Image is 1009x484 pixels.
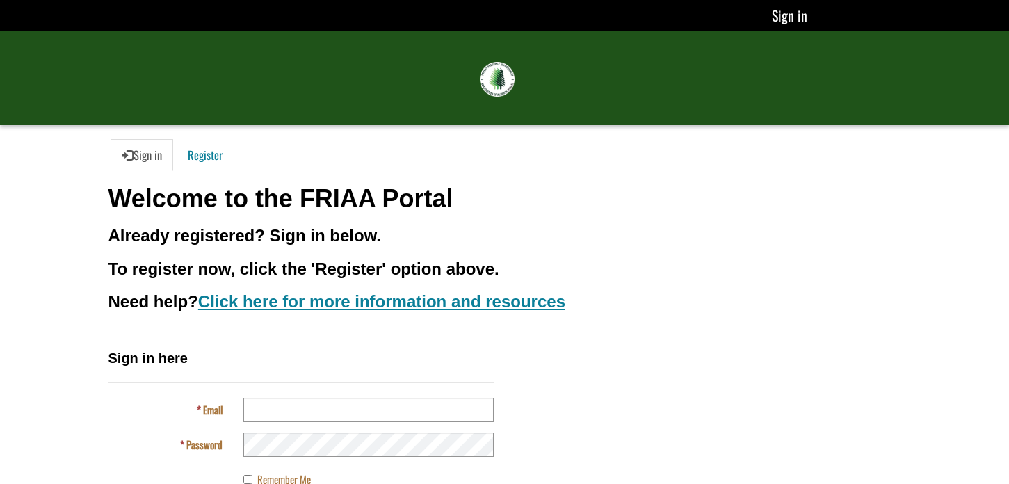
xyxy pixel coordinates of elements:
[243,475,252,484] input: Remember Me
[186,437,223,452] span: Password
[480,62,515,97] img: FRIAA Submissions Portal
[108,293,901,311] h3: Need help?
[108,350,188,366] span: Sign in here
[108,260,901,278] h3: To register now, click the 'Register' option above.
[177,139,234,171] a: Register
[198,292,565,311] a: Click here for more information and resources
[111,139,173,171] a: Sign in
[108,227,901,245] h3: Already registered? Sign in below.
[108,185,901,213] h1: Welcome to the FRIAA Portal
[772,5,807,26] a: Sign in
[203,402,223,417] span: Email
